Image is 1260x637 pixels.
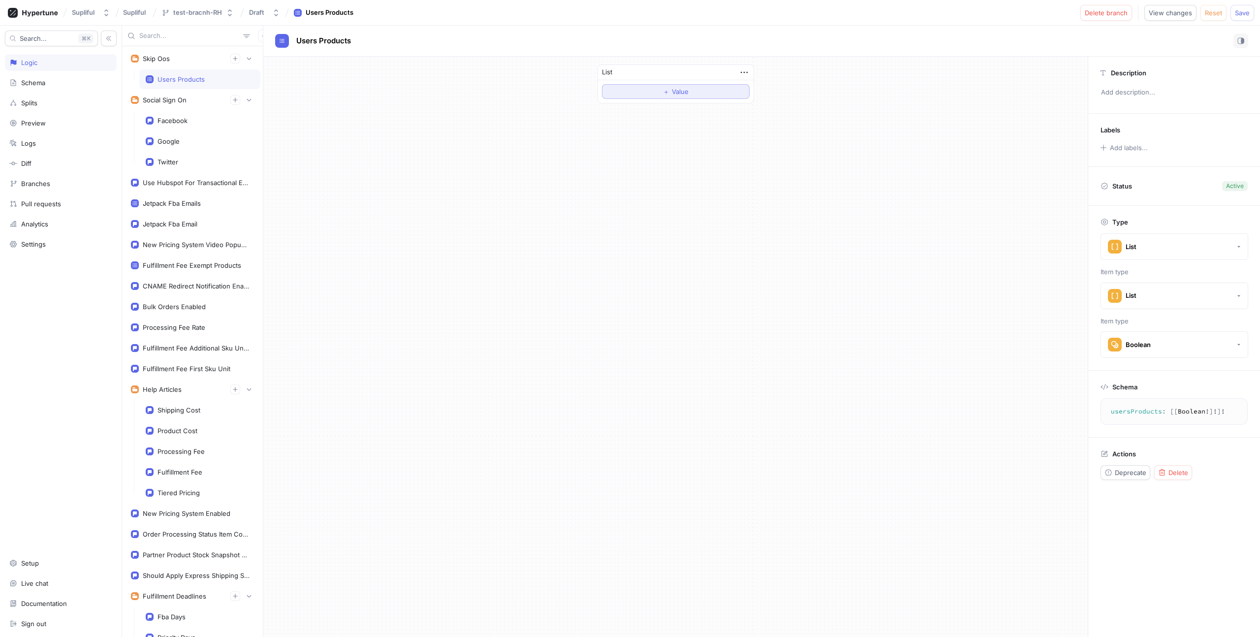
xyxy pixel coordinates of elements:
div: Schema [21,79,45,87]
span: Reset [1205,10,1222,16]
span: Search... [20,35,47,41]
div: Shipping Cost [157,406,200,414]
p: Type [1112,218,1128,226]
div: Help Articles [143,385,182,393]
div: Google [157,137,180,145]
div: List [1126,243,1136,251]
div: Fba Days [157,613,186,621]
div: Splits [21,99,37,107]
div: Product Cost [157,427,197,435]
button: test-bracnh-RH [157,4,238,21]
span: Value [672,89,689,95]
div: Diff [21,159,31,167]
div: Social Sign On [143,96,187,104]
div: Fulfillment Fee Exempt Products [143,261,241,269]
button: Add labels... [1097,141,1150,154]
div: Partner Product Stock Snapshot Enabled [143,551,250,559]
p: Labels [1101,126,1120,134]
div: Logic [21,59,37,66]
div: Fulfillment Fee [157,468,202,476]
div: New Pricing System Video Popup Enabled [143,241,250,249]
div: Active [1226,182,1244,191]
button: Boolean [1101,331,1248,358]
div: Jetpack Fba Emails [143,199,201,207]
div: CNAME Redirect Notification Enabled [143,282,250,290]
div: Tiered Pricing [157,489,200,497]
p: Item type [1101,267,1248,277]
div: Jetpack Fba Email [143,220,197,228]
div: Processing Fee Rate [143,323,205,331]
button: Draft [245,4,284,21]
div: Processing Fee [157,447,205,455]
div: Setup [21,559,39,567]
div: Users Products [306,8,353,18]
div: Branches [21,180,50,188]
textarea: usersProducts: [[Boolean!]!]! [1105,403,1243,420]
div: Documentation [21,600,67,607]
div: Skip Oos [143,55,170,63]
button: Delete [1154,465,1192,480]
div: Logs [21,139,36,147]
div: Sign out [21,620,46,628]
p: Description [1111,69,1146,77]
div: K [78,33,94,43]
span: View changes [1149,10,1192,16]
button: Deprecate [1101,465,1150,480]
span: Delete [1168,470,1188,476]
span: Save [1235,10,1250,16]
span: Users Products [296,37,351,45]
button: Save [1230,5,1254,21]
button: View changes [1144,5,1197,21]
p: Item type [1101,317,1248,326]
div: New Pricing System Enabled [143,510,230,517]
button: Supliful [68,4,114,21]
div: Preview [21,119,46,127]
div: Fulfillment Fee First Sku Unit [143,365,230,373]
span: Supliful [123,9,146,16]
div: test-bracnh-RH [173,8,222,17]
div: Settings [21,240,46,248]
button: List [1101,283,1248,309]
button: Reset [1200,5,1227,21]
span: Delete branch [1085,10,1128,16]
div: Analytics [21,220,48,228]
span: ＋ [663,89,669,95]
button: Search...K [5,31,98,46]
div: Supliful [72,8,94,17]
div: Order Processing Status Item Count [PERSON_NAME] [143,530,250,538]
div: List [602,67,612,77]
p: Add description... [1097,84,1252,101]
div: Add labels... [1110,145,1148,151]
div: Live chat [21,579,48,587]
p: Actions [1112,450,1136,458]
a: Documentation [5,595,117,612]
div: List [1126,291,1136,300]
div: Draft [249,8,264,17]
span: Deprecate [1115,470,1146,476]
p: Schema [1112,383,1137,391]
div: Facebook [157,117,188,125]
p: Status [1112,179,1132,193]
div: Boolean [1126,341,1151,349]
div: Users Products [157,75,205,83]
div: Fulfillment Fee Additional Sku Units [143,344,250,352]
button: Delete branch [1080,5,1132,21]
div: Should Apply Express Shipping Sample Order [143,572,250,579]
div: Twitter [157,158,178,166]
div: Pull requests [21,200,61,208]
div: Fulfillment Deadlines [143,592,206,600]
button: List [1101,233,1248,260]
input: Search... [139,31,239,41]
div: Use Hubspot For Transactional Emails [143,179,250,187]
button: ＋Value [602,84,750,99]
div: Bulk Orders Enabled [143,303,206,311]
